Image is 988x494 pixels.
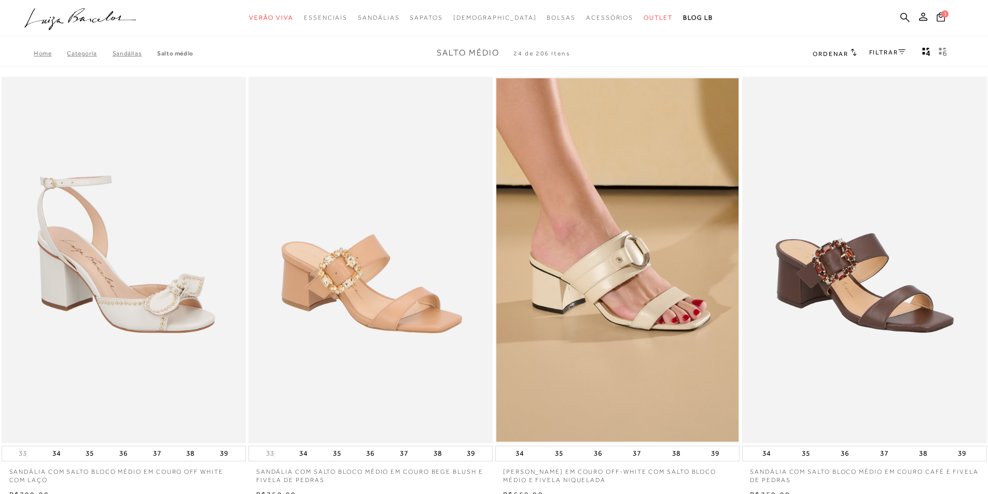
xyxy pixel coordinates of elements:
[453,14,537,21] span: [DEMOGRAPHIC_DATA]
[799,446,813,461] button: 35
[813,50,848,58] span: Ordenar
[150,446,164,461] button: 37
[296,446,311,461] button: 34
[586,8,633,27] a: categoryNavScreenReaderText
[496,78,739,442] img: SANDÁLIA EM COURO OFF-WHITE COM SALTO BLOCO MÉDIO E FIVELA NIQUELADA
[955,446,969,461] button: 39
[358,8,399,27] a: categoryNavScreenReaderText
[916,446,930,461] button: 38
[248,461,493,485] a: SANDÁLIA COM SALTO BLOCO MÉDIO EM COURO BEGE BLUSH E FIVELA DE PEDRAS
[430,446,445,461] button: 38
[547,8,576,27] a: categoryNavScreenReaderText
[547,14,576,21] span: Bolsas
[410,14,442,21] span: Sapatos
[397,446,411,461] button: 37
[3,78,245,442] img: SANDÁLIA COM SALTO BLOCO MÉDIO EM COURO OFF WHITE COM LAÇO
[183,446,198,461] button: 38
[67,50,112,57] a: Categoria
[437,48,499,58] span: Salto Médio
[683,8,713,27] a: BLOG LB
[644,8,673,27] a: categoryNavScreenReaderText
[304,14,347,21] span: Essenciais
[936,47,950,60] button: gridText6Desc
[669,446,684,461] button: 38
[249,8,294,27] a: categoryNavScreenReaderText
[82,446,97,461] button: 35
[877,446,892,461] button: 37
[363,446,378,461] button: 36
[512,446,527,461] button: 34
[16,448,30,458] button: 33
[630,446,644,461] button: 37
[249,78,492,442] img: SANDÁLIA COM SALTO BLOCO MÉDIO EM COURO BEGE BLUSH E FIVELA DE PEDRAS
[496,78,739,442] a: SANDÁLIA EM COURO OFF-WHITE COM SALTO BLOCO MÉDIO E FIVELA NIQUELADA SANDÁLIA EM COURO OFF-WHITE ...
[644,14,673,21] span: Outlet
[453,8,537,27] a: noSubCategoriesText
[113,50,157,57] a: SANDÁLIAS
[586,14,633,21] span: Acessórios
[304,8,347,27] a: categoryNavScreenReaderText
[934,11,948,25] button: 1
[919,47,934,60] button: Mostrar 4 produtos por linha
[743,78,985,442] a: SANDÁLIA COM SALTO BLOCO MÉDIO EM COURO CAFÉ E FIVELA DE PEDRAS SANDÁLIA COM SALTO BLOCO MÉDIO EM...
[263,448,277,458] button: 33
[591,446,605,461] button: 36
[3,78,245,442] a: SANDÁLIA COM SALTO BLOCO MÉDIO EM COURO OFF WHITE COM LAÇO SANDÁLIA COM SALTO BLOCO MÉDIO EM COUR...
[157,50,193,57] a: Salto Médio
[759,446,774,461] button: 34
[249,78,492,442] a: SANDÁLIA COM SALTO BLOCO MÉDIO EM COURO BEGE BLUSH E FIVELA DE PEDRAS SANDÁLIA COM SALTO BLOCO MÉ...
[495,461,740,485] a: [PERSON_NAME] EM COURO OFF-WHITE COM SALTO BLOCO MÉDIO E FIVELA NIQUELADA
[410,8,442,27] a: categoryNavScreenReaderText
[116,446,131,461] button: 36
[330,446,344,461] button: 35
[742,461,986,485] a: SANDÁLIA COM SALTO BLOCO MÉDIO EM COURO CAFÉ E FIVELA DE PEDRAS
[552,446,566,461] button: 35
[513,50,570,57] span: 24 de 206 itens
[358,14,399,21] span: Sandálias
[838,446,852,461] button: 36
[941,10,949,18] span: 1
[49,446,64,461] button: 34
[217,446,231,461] button: 39
[249,14,294,21] span: Verão Viva
[869,49,906,56] a: FILTRAR
[34,50,67,57] a: Home
[2,461,246,485] a: SANDÁLIA COM SALTO BLOCO MÉDIO EM COURO OFF WHITE COM LAÇO
[683,14,713,21] span: BLOG LB
[708,446,722,461] button: 39
[464,446,478,461] button: 39
[743,78,985,442] img: SANDÁLIA COM SALTO BLOCO MÉDIO EM COURO CAFÉ E FIVELA DE PEDRAS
